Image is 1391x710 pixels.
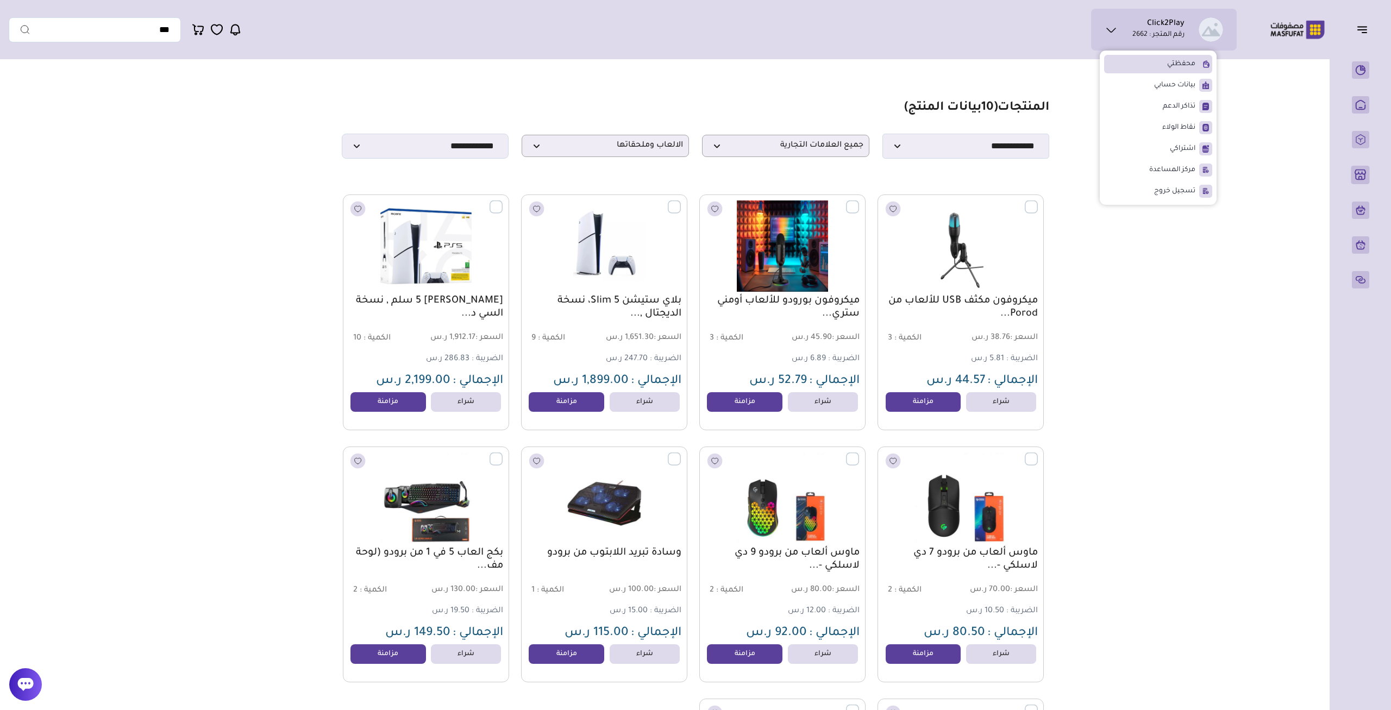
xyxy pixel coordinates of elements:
[1010,586,1038,594] span: السعر :
[888,334,892,343] span: 3
[654,334,681,342] span: السعر :
[707,392,782,412] a: مزامنة
[1104,97,1212,116] a: تذاكر الدعم
[749,375,807,388] span: 52.79 ر.س
[529,392,604,412] a: مزامنة
[353,334,361,343] span: 10
[987,627,1038,640] span: الإجمالي :
[784,333,860,343] span: 45.90 ر.س
[904,100,1049,116] h1: المنتجات
[522,135,689,157] p: الالعاب وملحقاتها
[527,294,681,321] a: بلاي ستيشن 5 Slim، نسخة الديجتال ,...
[705,546,860,573] a: ماوس ألعاب من برودو 9 دي لاسلكي -...
[1104,118,1212,137] a: نقاط الولاء
[631,375,681,388] span: الإجمالي :
[529,644,604,664] a: مزامنة
[654,586,681,594] span: السعر :
[475,334,503,342] span: السعر :
[537,586,564,595] span: الكمية :
[1104,140,1212,158] a: اشتراكي
[884,200,1037,292] img: 241.625-241.62520250714202612547886.png
[966,607,1004,615] span: 10.50 ر.س
[610,644,680,664] a: شراء
[349,546,503,573] a: بكج العاب 5 في 1 من برودو (لوحة مف...
[966,644,1036,664] a: شراء
[924,627,985,640] span: 80.50 ر.س
[828,607,860,615] span: الضريبة :
[962,333,1038,343] span: 38.76 ر.س
[527,546,681,560] a: وسادة تبريد اللابتوب من برودو
[528,141,683,151] span: الالعاب وملحقاتها
[832,586,860,594] span: السعر :
[472,355,503,363] span: الضريبة :
[1104,76,1212,95] a: بيانات حسابي
[606,355,648,363] span: 247.70 ر.س
[427,333,503,343] span: 1,912.17 ر.س
[350,392,426,412] a: مزامنة
[884,546,1038,573] a: ماوس ألعاب من برودو 7 دي لاسلكي -...
[1010,334,1038,342] span: السعر :
[1199,17,1223,42] img: منصور عوض الشهري
[1263,19,1332,40] img: Logo
[631,627,681,640] span: الإجمالي :
[553,375,629,388] span: 1,899.00 ر.س
[1147,19,1185,30] h1: Click2Play
[884,453,1037,544] img: 241.625-241.625202310101454-Uydmw6WxQzQYs58kaWj4vihv46suhJtLZbeUcXfP.jpg
[650,355,681,363] span: الضريبة :
[376,375,450,388] span: 2,199.00 ر.س
[708,141,863,151] span: جميع العلامات التجارية
[710,334,714,343] span: 3
[475,586,503,594] span: السعر :
[453,375,503,388] span: الإجمالي :
[746,627,807,640] span: 92.00 ر.س
[962,585,1038,595] span: 70.00 ر.س
[528,453,681,544] img: 241.625-241.625202310101451-awILSY6TImcZk1jR77QLLoPbZKgwPMOy2m84C9Wt.jpg
[1104,55,1212,73] a: محفظتي
[966,392,1036,412] a: شراء
[1163,101,1195,112] span: تذاكر الدعم
[904,102,998,115] span: ( بيانات المنتج)
[884,294,1038,321] a: ميكروفون مكثف USB للألعاب من Porod...
[610,392,680,412] a: شراء
[716,334,743,343] span: الكمية :
[472,607,503,615] span: الضريبة :
[528,200,681,292] img: 241.625-241.6252025-04-29-6810ef26661f3.png
[385,627,450,640] span: 149.50 ر.س
[832,334,860,342] span: السعر :
[971,355,1004,363] span: 5.81 ر.س
[610,607,648,615] span: 15.00 ر.س
[784,585,860,595] span: 80.00 ر.س
[716,586,743,595] span: الكمية :
[432,607,469,615] span: 19.50 ر.س
[1149,165,1195,175] span: مركز المساعدة
[349,294,503,321] a: [PERSON_NAME] 5 سلم , نسخة السي د...
[1104,161,1212,179] a: مركز المساعدة
[427,585,503,595] span: 130.00 ر.س
[1170,143,1195,154] span: اشتراكي
[1154,186,1195,197] span: تسجيل خروج
[886,644,961,664] a: مزامنة
[531,586,535,595] span: 1
[894,586,922,595] span: الكمية :
[538,334,565,343] span: الكمية :
[705,294,860,321] a: ميكروفون بورودو للألعاب أومني ستري...
[453,627,503,640] span: الإجمالي :
[364,334,391,343] span: الكمية :
[987,375,1038,388] span: الإجمالي :
[1006,355,1038,363] span: الضريبة :
[350,644,426,664] a: مزامنة
[702,135,869,157] p: جميع العلامات التجارية
[605,333,681,343] span: 1,651.30 ر.س
[809,627,860,640] span: الإجمالي :
[1162,122,1195,133] span: نقاط الولاء
[788,644,858,664] a: شراء
[706,453,859,544] img: 241.625-241.625202310101452-nWXQnikaPHWgkwHCRu8lcDQLHd9QcvJvsCm251l9.jpg
[605,585,681,595] span: 100.00 ر.س
[353,586,358,595] span: 2
[1154,80,1195,91] span: بيانات حسابي
[431,644,501,664] a: شراء
[828,355,860,363] span: الضريبة :
[926,375,985,388] span: 44.57 ر.س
